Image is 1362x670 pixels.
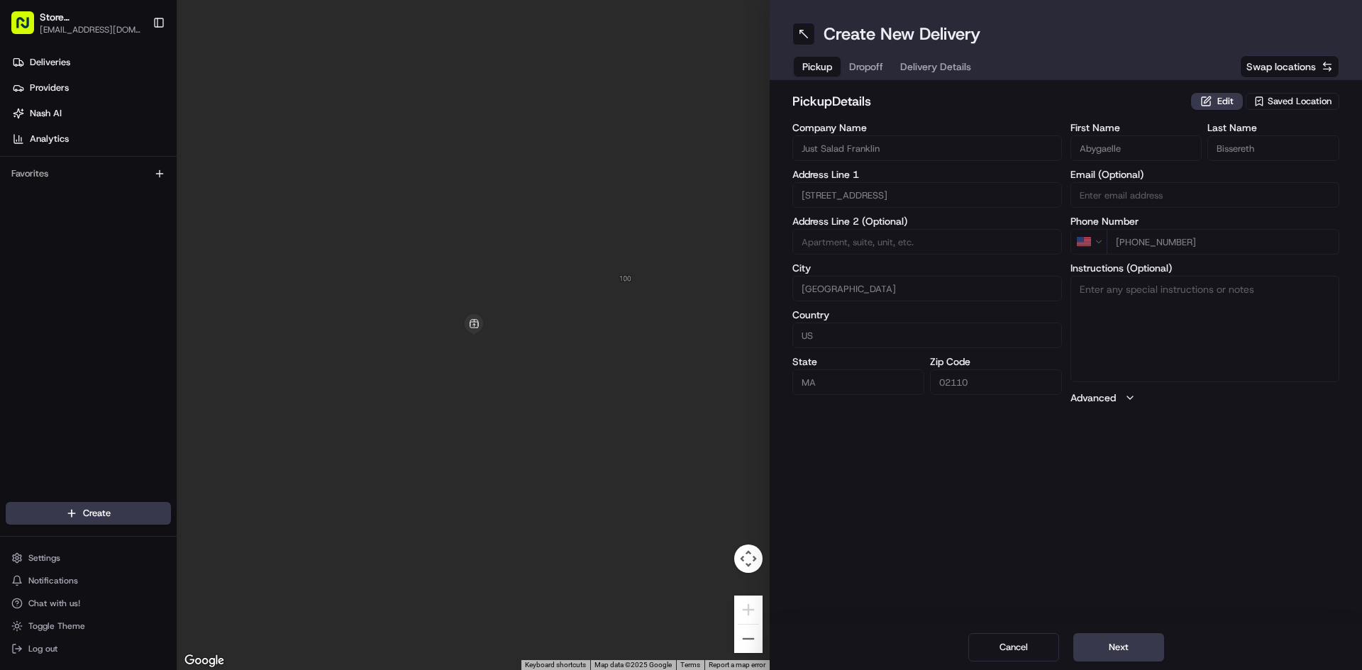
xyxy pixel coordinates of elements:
button: See all [220,182,258,199]
label: Company Name [792,123,1062,133]
button: Cancel [968,633,1059,661]
div: We're available if you need us! [64,150,195,161]
input: Enter email address [1070,182,1340,208]
button: Log out [6,639,171,659]
span: • [118,220,123,231]
a: Deliveries [6,51,177,74]
a: 📗Knowledge Base [9,273,114,298]
input: Enter zip code [930,369,1062,395]
a: Nash AI [6,102,177,125]
input: Enter city [792,276,1062,301]
img: Nash [14,14,43,43]
button: [EMAIL_ADDRESS][DOMAIN_NAME] [40,24,141,35]
input: Enter country [792,323,1062,348]
a: Open this area in Google Maps (opens a new window) [181,652,228,670]
button: Advanced [1070,391,1340,405]
span: Map data ©2025 Google [594,661,672,669]
a: Terms (opens in new tab) [680,661,700,669]
span: Pylon [141,313,172,324]
input: Enter company name [792,135,1062,161]
span: Providers [30,82,69,94]
label: Country [792,310,1062,320]
a: 💻API Documentation [114,273,233,298]
label: Zip Code [930,357,1062,367]
span: Saved Location [1268,95,1331,108]
span: Deliveries [30,56,70,69]
img: 1738778727109-b901c2ba-d612-49f7-a14d-d897ce62d23f [30,135,55,161]
a: Powered byPylon [100,313,172,324]
label: Address Line 2 (Optional) [792,216,1062,226]
span: Settings [28,552,60,564]
img: 1736555255976-a54dd68f-1ca7-489b-9aae-adbdc363a1c4 [28,220,40,232]
input: Enter first name [1070,135,1202,161]
span: Create [83,507,111,520]
span: Chat with us! [28,598,80,609]
button: Store [GEOGRAPHIC_DATA], [GEOGRAPHIC_DATA] (Just Salad) [40,10,141,24]
label: City [792,263,1062,273]
button: Swap locations [1240,55,1339,78]
span: Notifications [28,575,78,586]
input: Enter address [792,182,1062,208]
span: Knowledge Base [28,279,109,293]
label: First Name [1070,123,1202,133]
span: Analytics [30,133,69,145]
img: Angelique Valdez [14,206,37,229]
button: Start new chat [241,140,258,157]
span: Pickup [802,60,832,74]
h1: Create New Delivery [824,23,980,45]
input: Enter phone number [1107,229,1340,255]
span: Delivery Details [900,60,971,74]
label: Address Line 1 [792,169,1062,179]
button: Store [GEOGRAPHIC_DATA], [GEOGRAPHIC_DATA] (Just Salad)[EMAIL_ADDRESS][DOMAIN_NAME] [6,6,147,40]
button: Map camera controls [734,545,763,573]
button: Toggle Theme [6,616,171,636]
button: Keyboard shortcuts [525,660,586,670]
p: Welcome 👋 [14,57,258,79]
span: Nash AI [30,107,62,120]
div: Past conversations [14,184,95,196]
label: Phone Number [1070,216,1340,226]
button: Create [6,502,171,525]
div: Favorites [6,162,171,185]
label: State [792,357,924,367]
input: Clear [37,91,234,106]
button: Edit [1191,93,1243,110]
button: Settings [6,548,171,568]
span: API Documentation [134,279,228,293]
button: Chat with us! [6,593,171,613]
label: Instructions (Optional) [1070,263,1340,273]
div: 💻 [120,280,131,291]
label: Last Name [1207,123,1339,133]
input: Apartment, suite, unit, etc. [792,229,1062,255]
button: Notifications [6,571,171,591]
label: Advanced [1070,391,1116,405]
span: [PERSON_NAME] [44,220,115,231]
span: Log out [28,643,57,654]
button: Saved Location [1246,91,1339,111]
a: Analytics [6,128,177,150]
a: Report a map error [709,661,765,669]
button: Zoom in [734,596,763,624]
span: Toggle Theme [28,620,85,632]
button: Next [1073,633,1164,661]
input: Enter last name [1207,135,1339,161]
img: 1736555255976-a54dd68f-1ca7-489b-9aae-adbdc363a1c4 [14,135,40,161]
span: Swap locations [1246,60,1316,74]
span: Dropoff [849,60,883,74]
span: [DATE] [126,220,155,231]
h2: pickup Details [792,91,1183,111]
img: Google [181,652,228,670]
button: Zoom out [734,625,763,653]
input: Enter state [792,369,924,395]
div: Start new chat [64,135,233,150]
div: 📗 [14,280,26,291]
a: Providers [6,77,177,99]
label: Email (Optional) [1070,169,1340,179]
